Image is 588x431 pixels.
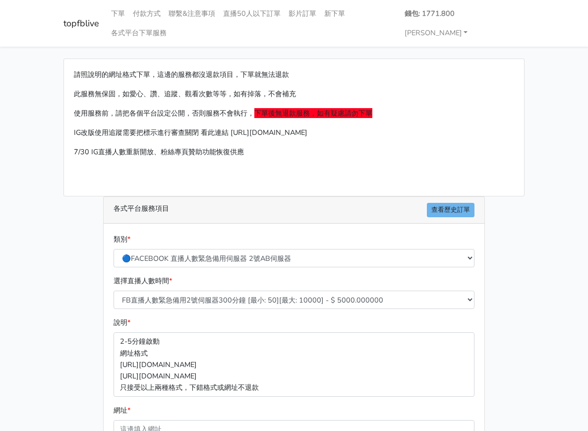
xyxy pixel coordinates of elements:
[114,234,130,245] label: 類別
[285,4,320,23] a: 影片訂單
[401,23,472,43] a: [PERSON_NAME]
[114,275,172,287] label: 選擇直播人數時間
[74,127,514,138] p: IG改版使用追蹤需要把標示進行審查關閉 看此連結 [URL][DOMAIN_NAME]
[107,4,129,23] a: 下單
[114,332,474,396] p: 2-5分鐘啟動 網址格式 [URL][DOMAIN_NAME] [URL][DOMAIN_NAME] 只接受以上兩種格式，下錯格式或網址不退款
[114,405,130,416] label: 網址
[74,108,514,119] p: 使用服務前，請把各個平台設定公開，否則服務不會執行，
[320,4,349,23] a: 新下單
[74,146,514,158] p: 7/30 IG直播人數重新開放、粉絲專頁贊助功能恢復供應
[104,197,484,224] div: 各式平台服務項目
[107,23,171,43] a: 各式平台下單服務
[427,203,474,217] a: 查看歷史訂單
[114,317,130,328] label: 說明
[129,4,165,23] a: 付款方式
[405,8,455,18] strong: 錢包: 1771.800
[74,69,514,80] p: 請照說明的網址格式下單，這邊的服務都沒退款項目，下單就無法退款
[63,14,99,33] a: topfblive
[254,108,372,118] span: 下單後無退款服務，如有疑慮請勿下單
[165,4,219,23] a: 聯繫&注意事項
[401,4,459,23] a: 錢包: 1771.800
[74,88,514,100] p: 此服務無保固，如愛心、讚、追蹤、觀看次數等等，如有掉落，不會補充
[219,4,285,23] a: 直播50人以下訂單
